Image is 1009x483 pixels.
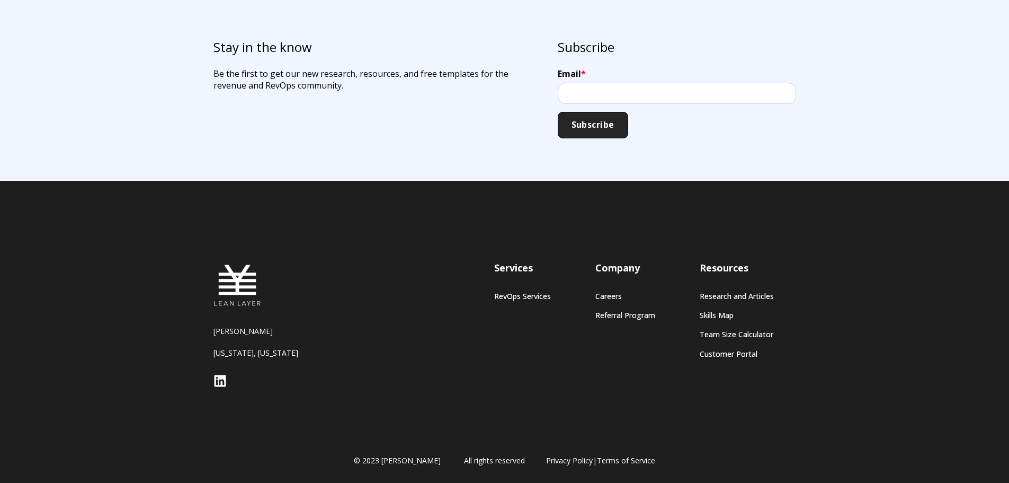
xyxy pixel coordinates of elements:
a: Careers [595,292,655,301]
a: Terms of Service [597,455,655,466]
span: Email [558,68,581,80]
p: [PERSON_NAME] [213,326,346,336]
span: © 2023 [PERSON_NAME] [354,455,441,466]
h3: Subscribe [558,38,796,56]
a: Research and Articles [700,292,774,301]
h3: Company [595,261,655,275]
span: All rights reserved [464,455,525,466]
h3: Resources [700,261,774,275]
img: Lean Layer [213,261,261,309]
p: [US_STATE], [US_STATE] [213,348,346,358]
span: | [546,455,655,466]
a: Referral Program [595,311,655,320]
input: Subscribe [558,112,628,138]
a: Team Size Calculator [700,330,774,339]
a: Customer Portal [700,349,774,358]
a: RevOps Services [494,292,551,301]
h3: Services [494,261,551,275]
a: Privacy Policy [546,455,593,466]
a: Skills Map [700,311,774,320]
p: Be the first to get our new research, resources, and free templates for the revenue and RevOps co... [213,68,541,91]
h3: Stay in the know [213,38,541,56]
